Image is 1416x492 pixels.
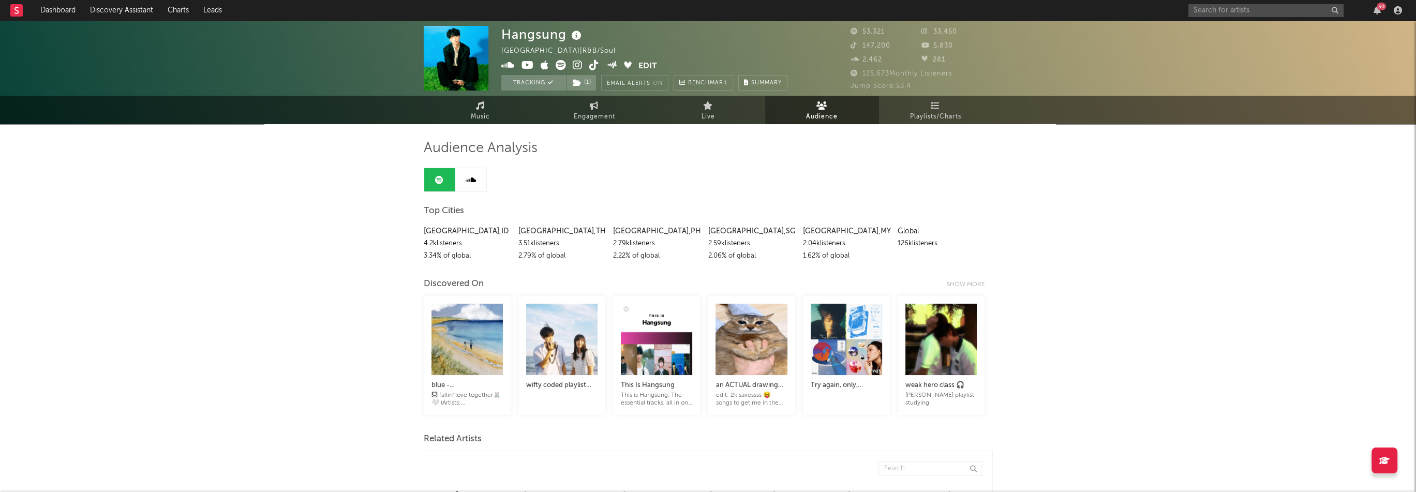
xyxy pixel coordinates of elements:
button: Email AlertsOn [601,75,668,91]
a: an ACTUAL drawing playlist 💁‍♀️edit: 2k savessss 😝 songs to get me in the mood 2 draw [716,369,787,407]
a: weak hero class 🎧[PERSON_NAME] playlist studying [905,369,977,407]
div: 3.34 % of global [424,250,511,262]
div: 30 [1377,3,1386,10]
div: This is Hangsung. The essential tracks, all in one playlist. [621,392,692,407]
span: 2,462 [851,56,882,63]
div: [PERSON_NAME] playlist studying [905,392,977,407]
button: Edit [638,60,657,73]
span: Live [702,111,715,123]
div: 1.62 % of global [803,250,890,262]
span: Benchmark [688,77,727,90]
span: Audience Analysis [424,142,538,155]
a: Music [424,96,538,124]
span: ( 1 ) [566,75,597,91]
div: Try again, only, seasons,still with you [811,379,882,392]
a: Engagement [538,96,651,124]
span: 125,673 Monthly Listeners [851,70,952,77]
div: wifty coded playlist ✧⁠*⁠。 [526,379,598,392]
button: Tracking [501,75,566,91]
span: 53,321 [851,28,885,35]
span: Related Artists [424,433,482,445]
div: Global [898,225,985,237]
span: Music [471,111,490,123]
a: blue - [PERSON_NAME]⛾ fallin' love together🐰🤍 (Artists: [PERSON_NAME], w2e, [PERSON_NAME], [PERSO... [431,369,503,407]
div: weak hero class 🎧 [905,379,977,392]
div: Hangsung [501,26,584,43]
button: Summary [738,75,787,91]
div: 2.79k listeners [613,237,700,250]
a: Try again, only, seasons,still with you [811,369,882,399]
a: Benchmark [674,75,733,91]
button: 30 [1374,6,1381,14]
div: [GEOGRAPHIC_DATA] , PH [613,225,700,237]
span: Playlists/Charts [910,111,961,123]
input: Search for artists [1188,4,1344,17]
div: edit: 2k savessss 😝 songs to get me in the mood 2 draw [716,392,787,407]
div: 3.51k listeners [518,237,605,250]
div: 2.06 % of global [708,250,795,262]
div: 126k listeners [898,237,985,250]
div: [GEOGRAPHIC_DATA] , SG [708,225,795,237]
button: (1) [567,75,596,91]
div: blue - [PERSON_NAME] [431,379,503,392]
a: This Is HangsungThis is Hangsung. The essential tracks, all in one playlist. [621,369,692,407]
span: Engagement [574,111,615,123]
span: 33,450 [921,28,957,35]
input: Search... [878,461,982,476]
div: [GEOGRAPHIC_DATA] , MY [803,225,890,237]
div: 2.59k listeners [708,237,795,250]
div: ⛾ fallin' love together🐰🤍 (Artists: [PERSON_NAME], w2e, [PERSON_NAME], [PERSON_NAME], mowb, damda... [431,392,503,407]
span: Summary [751,80,782,86]
div: [GEOGRAPHIC_DATA] , TH [518,225,605,237]
span: 147,200 [851,42,890,49]
div: 2.79 % of global [518,250,605,262]
div: 2.04k listeners [803,237,890,250]
div: 2.22 % of global [613,250,700,262]
div: This Is Hangsung [621,379,692,392]
div: [GEOGRAPHIC_DATA] | R&B/Soul [501,45,628,57]
div: Discovered On [424,278,484,290]
div: 4.2k listeners [424,237,511,250]
a: Live [651,96,765,124]
div: Show more [947,278,993,291]
a: Playlists/Charts [879,96,993,124]
span: Audience [806,111,838,123]
em: On [653,81,663,86]
a: wifty coded playlist ✧⁠*⁠。 [526,369,598,399]
span: Top Cities [424,205,464,217]
a: Audience [765,96,879,124]
span: Jump Score: 53.4 [851,83,911,90]
span: 5,830 [921,42,953,49]
div: an ACTUAL drawing playlist 💁‍♀️ [716,379,787,392]
span: 281 [921,56,945,63]
div: [GEOGRAPHIC_DATA] , ID [424,225,511,237]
